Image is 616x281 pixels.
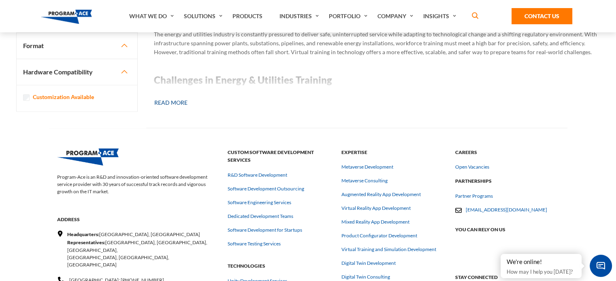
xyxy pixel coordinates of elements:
[507,258,576,266] div: We're online!
[23,94,30,101] input: Customization Available
[67,230,99,239] strong: Headquarters:
[455,192,493,200] a: Partner Programs
[341,191,421,198] a: Augmented Reality App Development
[512,8,572,24] a: Contact Us
[455,241,559,261] iframe: [iFrameSizer]iframe-0.13596793351445713:0:0:init2
[341,163,393,171] a: Metaverse Development
[17,33,137,59] button: Format
[228,199,291,206] a: Software Engineering Services
[455,226,559,234] strong: You can rely on us
[57,148,119,165] img: Program-Ace
[466,207,547,213] a: [EMAIL_ADDRESS][DOMAIN_NAME]
[154,30,600,57] p: The energy and utilities industry is constantly pressured to deliver safe, uninterrupted service ...
[57,165,218,203] p: Program-Ace is an R&D and innovation-oriented software development service provider with 30 years...
[341,273,390,281] a: Digital Twin Consulting
[33,93,94,101] label: Customization Available
[341,148,445,156] strong: Expertise
[228,157,332,163] a: Custom Software Development Services
[455,148,559,156] strong: Careers
[67,230,218,239] div: [GEOGRAPHIC_DATA], [GEOGRAPHIC_DATA]
[341,177,388,184] a: Metaverse Consulting
[228,240,281,247] a: Software Testing Services
[228,213,293,220] a: Dedicated Development Teams
[228,226,302,234] a: Software Development for Startups
[455,177,559,185] strong: Partnerships
[154,94,188,112] button: Read more
[41,10,92,24] img: Program-Ace
[341,246,436,253] a: Virtual Training and Simulation Development
[228,263,332,269] a: Technologies
[341,218,409,226] a: Mixed Reality App Development
[341,232,417,239] a: Product Configurator Development
[590,255,612,277] span: Chat Widget
[17,59,137,85] button: Hardware Compatibility
[455,163,489,171] a: Open Vacancies
[341,260,396,267] a: Digital Twin Development
[228,185,304,192] a: Software Development Outsourcing
[341,149,445,155] a: Expertise
[57,216,218,224] strong: Address
[228,148,332,164] strong: Custom Software Development Services
[67,239,105,247] strong: Representatives:
[507,267,576,277] p: How may I help you [DATE]?
[341,205,411,212] a: Virtual Reality App Development
[228,171,287,179] a: R&D Software Development
[228,262,332,270] strong: Technologies
[67,239,218,268] div: [GEOGRAPHIC_DATA], [GEOGRAPHIC_DATA], [GEOGRAPHIC_DATA], [GEOGRAPHIC_DATA], [GEOGRAPHIC_DATA], [G...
